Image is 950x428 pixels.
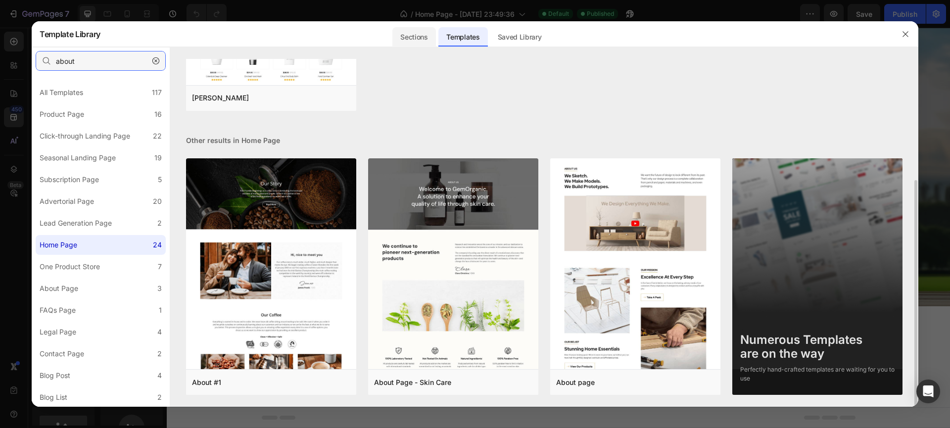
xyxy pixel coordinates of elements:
[40,239,77,251] div: Home Page
[154,108,162,120] div: 16
[153,195,162,207] div: 20
[368,293,415,303] span: Add section
[152,87,162,98] div: 117
[40,21,100,47] h2: Template Library
[40,87,83,98] div: All Templates
[281,328,348,336] span: inspired by CRO experts
[740,365,895,383] div: Perfectly hand-crafted templates are waiting for you to use
[40,348,84,360] div: Contact Page
[40,152,116,164] div: Seasonal Landing Page
[157,391,162,403] div: 2
[40,261,100,273] div: One Product Store
[104,136,680,149] p: Each formula is carefully crafted to help you feel your best every day.
[192,92,249,104] div: [PERSON_NAME]
[158,174,162,186] div: 5
[40,195,94,207] div: Advertorial Page
[358,158,426,185] button: <p>Shop Now</p>
[40,108,84,120] div: Product Page
[40,130,130,142] div: Click-through Landing Page
[362,328,415,336] span: from URL or image
[916,380,940,403] div: Open Intercom Messenger
[36,51,166,71] input: E.g.: Black Friday, Sale, etc.
[40,283,78,294] div: About Page
[435,315,496,326] div: Add blank section
[40,391,67,403] div: Blog List
[186,135,902,146] div: Other results in Home Page
[363,315,415,326] div: Generate layout
[370,164,414,179] p: Shop Now
[103,76,681,120] h2: Angelic Lift
[40,174,99,186] div: Subscription Page
[157,370,162,381] div: 4
[392,27,435,47] div: Sections
[285,315,345,326] div: Choose templates
[40,326,76,338] div: Legal Page
[159,304,162,316] div: 1
[153,130,162,142] div: 22
[740,333,895,362] div: Numerous Templates are on the way
[40,217,112,229] div: Lead Generation Page
[104,123,680,136] p: Discover practitioner-formulated supplements designed to support your unique needs.
[556,377,595,388] div: About page
[154,152,162,164] div: 19
[157,217,162,229] div: 2
[157,326,162,338] div: 4
[374,377,451,388] div: About Page - Skin Care
[490,27,550,47] div: Saved Library
[192,377,221,388] div: About #1
[40,370,70,381] div: Blog Post
[157,283,162,294] div: 3
[428,328,502,336] span: then drag & drop elements
[153,239,162,251] div: 24
[438,27,487,47] div: Templates
[40,304,76,316] div: FAQs Page
[157,348,162,360] div: 2
[158,261,162,273] div: 7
